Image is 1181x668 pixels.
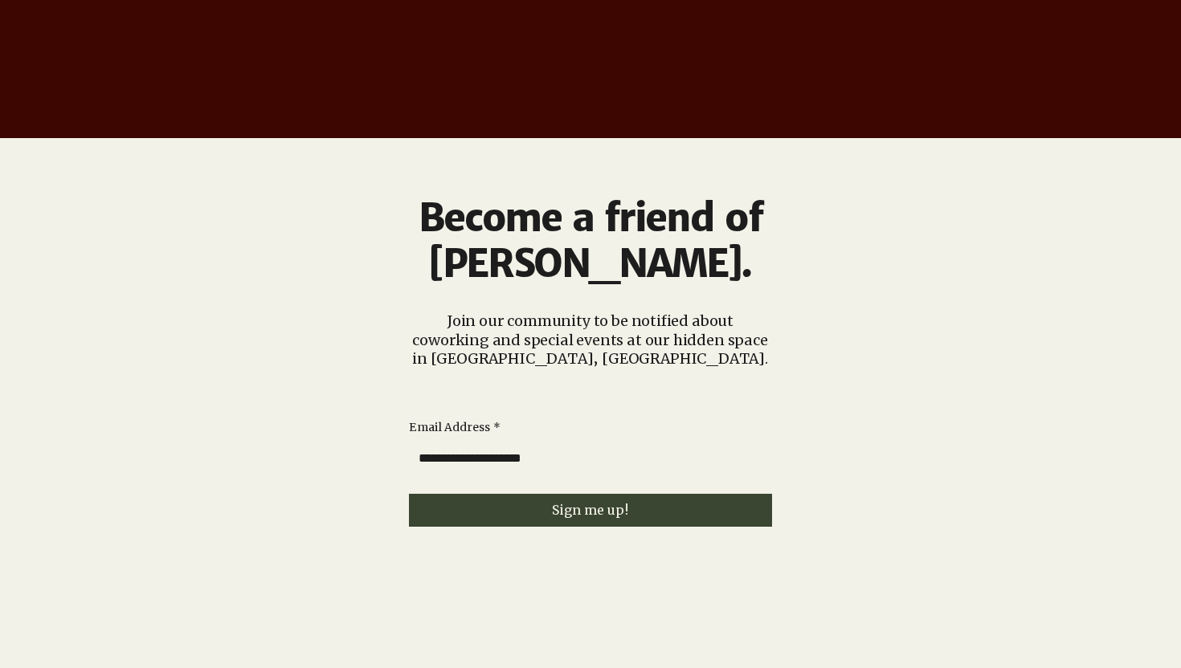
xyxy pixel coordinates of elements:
[409,420,772,527] form: Newsletter Signup
[408,312,772,368] p: Join our community to be notified about coworking and special events at our hidden space in [GEOG...
[552,503,629,518] span: Sign me up!
[358,196,823,287] h3: Become a friend of [PERSON_NAME].
[409,420,501,436] label: Email Address
[409,442,762,475] input: Email Address
[409,494,772,527] button: Sign me up!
